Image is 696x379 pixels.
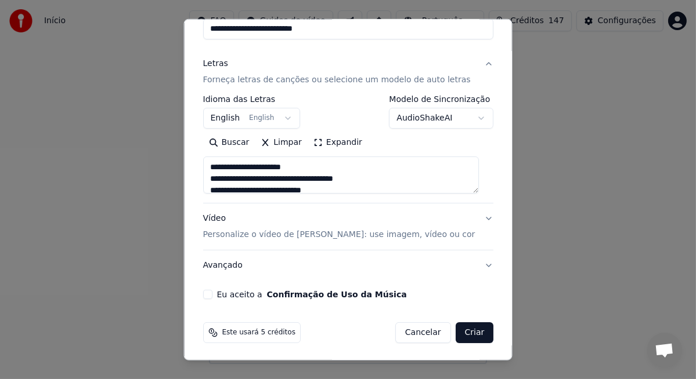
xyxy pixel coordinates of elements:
[203,250,493,280] button: Avançado
[203,133,255,152] button: Buscar
[255,133,308,152] button: Limpar
[203,74,470,86] p: Forneça letras de canções ou selecione um modelo de auto letras
[266,290,406,298] button: Eu aceito a
[455,322,493,343] button: Criar
[203,213,475,240] div: Vídeo
[203,95,493,203] div: LetrasForneça letras de canções ou selecione um modelo de auto letras
[203,49,493,95] button: LetrasForneça letras de canções ou selecione um modelo de auto letras
[203,95,300,103] label: Idioma das Letras
[217,290,406,298] label: Eu aceito a
[307,133,367,152] button: Expandir
[395,322,450,343] button: Cancelar
[222,328,295,337] span: Este usará 5 créditos
[203,203,493,250] button: VídeoPersonalize o vídeo de [PERSON_NAME]: use imagem, vídeo ou cor
[203,229,475,240] p: Personalize o vídeo de [PERSON_NAME]: use imagem, vídeo ou cor
[389,95,493,103] label: Modelo de Sincronização
[203,58,228,70] div: Letras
